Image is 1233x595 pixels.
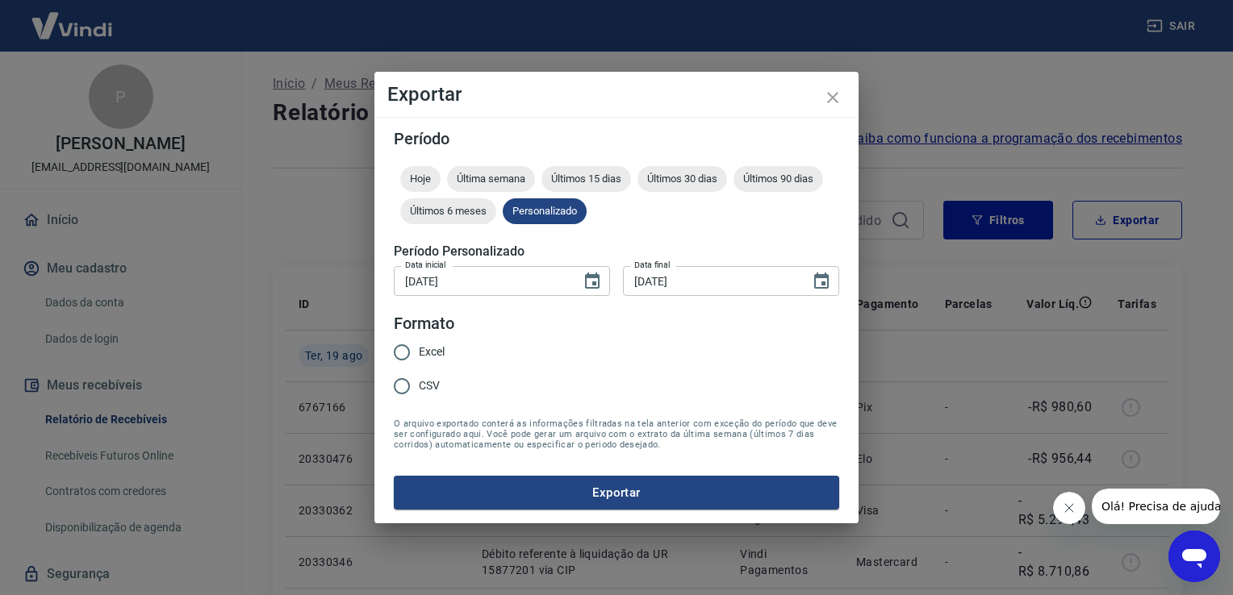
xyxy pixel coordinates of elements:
button: Choose date, selected date is 19 de ago de 2025 [576,265,608,297]
div: Última semana [447,166,535,192]
div: Hoje [400,166,441,192]
button: Choose date, selected date is 19 de ago de 2025 [805,265,838,297]
iframe: Fechar mensagem [1053,492,1085,524]
span: Personalizado [503,205,587,217]
span: Últimos 6 meses [400,205,496,217]
iframe: Botão para abrir a janela de mensagens [1168,531,1220,582]
button: close [813,78,852,117]
label: Data final [634,259,671,271]
span: CSV [419,377,440,394]
div: Personalizado [503,198,587,224]
span: Última semana [447,173,535,185]
div: Últimos 90 dias [734,166,823,192]
h5: Período Personalizado [394,243,839,260]
label: Data inicial [405,259,446,271]
legend: Formato [394,312,454,335]
input: DD/MM/YYYY [623,266,799,296]
button: Exportar [394,476,839,510]
span: Excel [419,343,445,360]
span: Hoje [400,173,441,185]
h4: Exportar [387,85,846,104]
span: O arquivo exportado conterá as informações filtradas na tela anterior com exceção do período que ... [394,418,839,450]
input: DD/MM/YYYY [394,266,570,296]
span: Últimos 30 dias [637,173,727,185]
h5: Período [394,131,839,147]
div: Últimos 30 dias [637,166,727,192]
span: Olá! Precisa de ajuda? [10,11,136,24]
iframe: Mensagem da empresa [1092,489,1220,524]
div: Últimos 15 dias [541,166,631,192]
span: Últimos 15 dias [541,173,631,185]
span: Últimos 90 dias [734,173,823,185]
div: Últimos 6 meses [400,198,496,224]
